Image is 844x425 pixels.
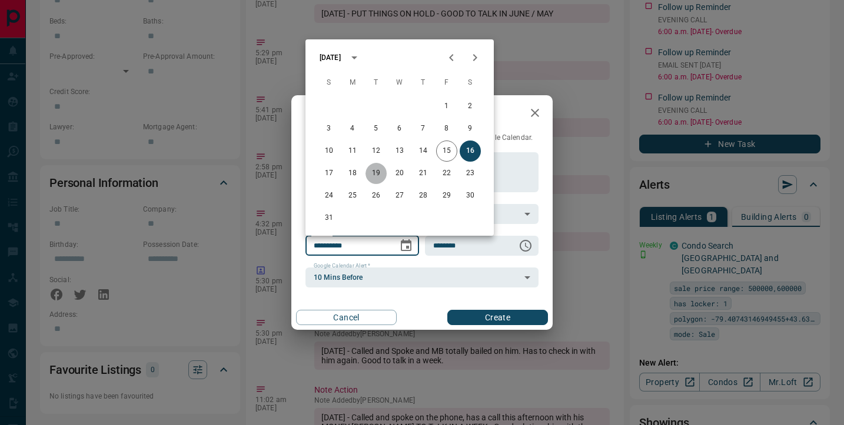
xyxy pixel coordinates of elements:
[291,95,371,133] h2: New Task
[320,52,341,63] div: [DATE]
[413,163,434,184] button: 21
[389,118,410,139] button: 6
[440,46,463,69] button: Previous month
[413,71,434,95] span: Thursday
[436,96,457,117] button: 1
[436,163,457,184] button: 22
[460,185,481,206] button: 30
[342,71,363,95] span: Monday
[460,96,481,117] button: 2
[433,230,448,238] label: Time
[460,140,481,162] button: 16
[365,140,387,162] button: 12
[342,118,363,139] button: 4
[296,310,397,325] button: Cancel
[314,262,370,270] label: Google Calendar Alert
[318,71,340,95] span: Sunday
[460,118,481,139] button: 9
[460,163,481,184] button: 23
[365,163,387,184] button: 19
[365,71,387,95] span: Tuesday
[514,234,537,257] button: Choose time, selected time is 6:00 AM
[342,163,363,184] button: 18
[344,48,364,68] button: calendar view is open, switch to year view
[436,71,457,95] span: Friday
[436,118,457,139] button: 8
[463,46,487,69] button: Next month
[305,267,539,287] div: 10 Mins Before
[314,230,328,238] label: Date
[389,185,410,206] button: 27
[318,185,340,206] button: 24
[460,71,481,95] span: Saturday
[365,185,387,206] button: 26
[436,140,457,162] button: 15
[318,163,340,184] button: 17
[389,140,410,162] button: 13
[447,310,548,325] button: Create
[342,140,363,162] button: 11
[436,185,457,206] button: 29
[342,185,363,206] button: 25
[413,185,434,206] button: 28
[394,234,418,257] button: Choose date, selected date is Aug 16, 2025
[318,118,340,139] button: 3
[365,118,387,139] button: 5
[413,118,434,139] button: 7
[318,208,340,229] button: 31
[389,71,410,95] span: Wednesday
[389,163,410,184] button: 20
[413,140,434,162] button: 14
[318,140,340,162] button: 10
